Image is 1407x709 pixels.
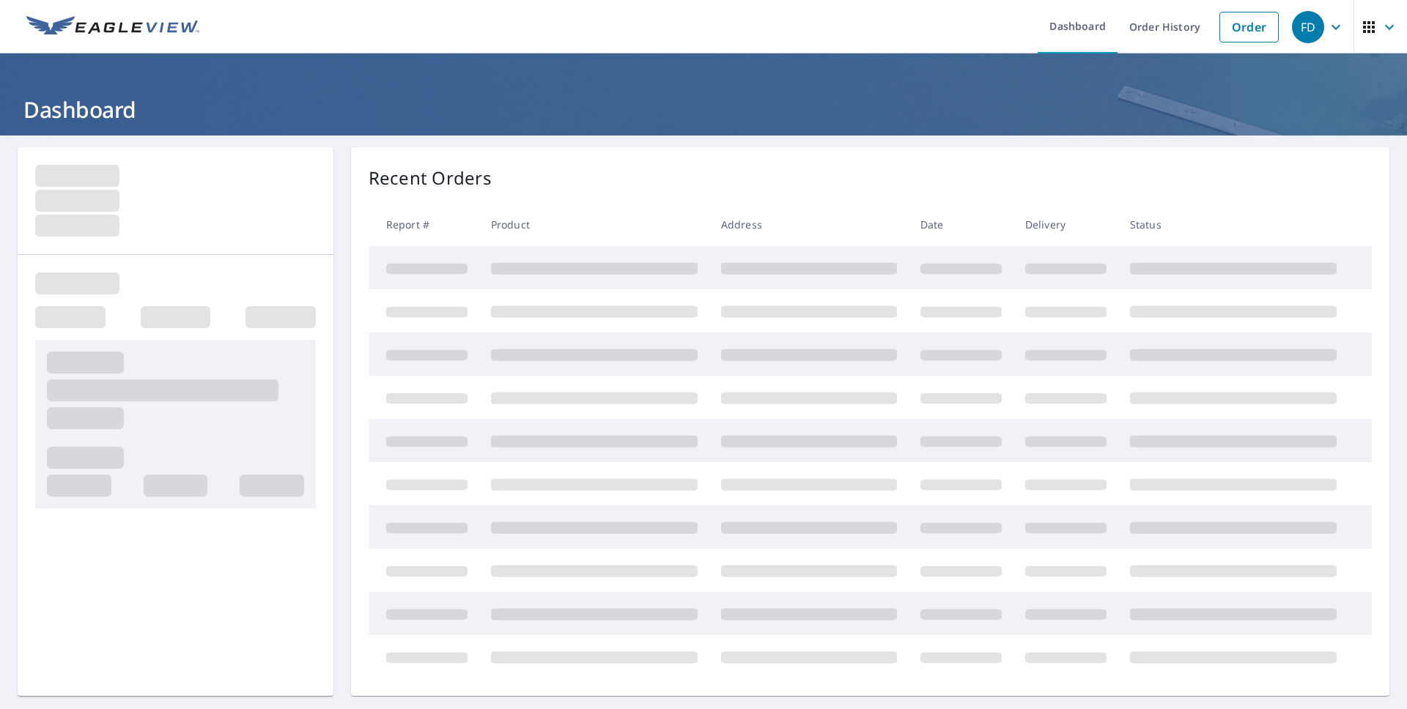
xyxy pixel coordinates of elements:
th: Status [1118,203,1348,246]
img: EV Logo [26,16,199,38]
th: Product [479,203,709,246]
th: Address [709,203,909,246]
th: Report # [369,203,479,246]
a: Order [1219,12,1279,42]
div: FD [1292,11,1324,43]
th: Date [909,203,1013,246]
h1: Dashboard [18,94,1389,125]
th: Delivery [1013,203,1118,246]
p: Recent Orders [369,165,492,191]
